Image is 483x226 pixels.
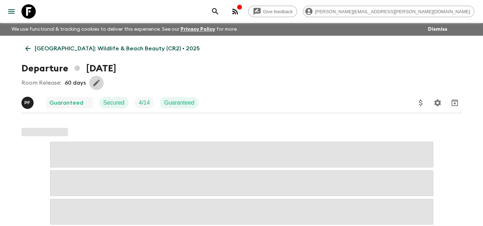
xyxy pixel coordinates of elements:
div: Secured [99,97,129,109]
h1: Departure [DATE] [21,61,116,76]
p: Room Release: [21,79,61,87]
div: [PERSON_NAME][EMAIL_ADDRESS][PERSON_NAME][DOMAIN_NAME] [303,6,474,17]
span: Give feedback [259,9,297,14]
p: Guaranteed [49,99,83,107]
p: [GEOGRAPHIC_DATA]: Wildlife & Beach Beauty (CR2) • 2025 [35,44,200,53]
p: We use functional & tracking cookies to deliver this experience. See our for more. [9,23,241,36]
p: Secured [103,99,125,107]
button: search adventures [208,4,222,19]
span: [PERSON_NAME][EMAIL_ADDRESS][PERSON_NAME][DOMAIN_NAME] [311,9,474,14]
a: Privacy Policy [181,27,215,32]
button: menu [4,4,19,19]
p: Guaranteed [164,99,194,107]
button: Archive (Completed, Cancelled or Unsynced Departures only) [448,96,462,110]
a: Give feedback [248,6,297,17]
button: Dismiss [426,24,449,34]
button: Settings [430,96,445,110]
p: P F [24,100,30,106]
a: [GEOGRAPHIC_DATA]: Wildlife & Beach Beauty (CR2) • 2025 [21,41,204,56]
span: Pedro Flores [21,99,35,105]
p: 4 / 14 [139,99,150,107]
button: PF [21,97,35,109]
button: Update Price, Early Bird Discount and Costs [414,96,428,110]
p: 60 days [65,79,86,87]
div: Trip Fill [134,97,154,109]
